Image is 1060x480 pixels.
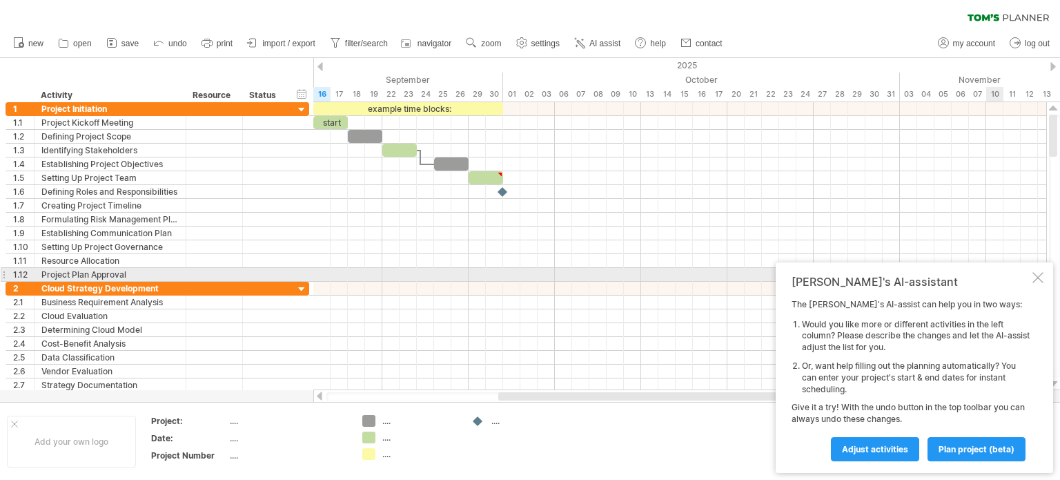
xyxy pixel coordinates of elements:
[400,87,417,102] div: Tuesday, 23 September 2025
[650,39,666,48] span: help
[13,337,34,350] div: 2.4
[151,450,227,461] div: Project Number
[677,35,727,52] a: contact
[121,39,139,48] span: save
[792,275,1030,289] div: [PERSON_NAME]'s AI-assistant
[434,87,451,102] div: Thursday, 25 September 2025
[313,102,503,115] div: example time blocks:
[399,35,455,52] a: navigator
[1003,87,1021,102] div: Tuesday, 11 November 2025
[13,102,34,115] div: 1
[13,323,34,336] div: 2.3
[631,35,670,52] a: help
[13,144,34,157] div: 1.3
[28,39,43,48] span: new
[462,35,505,52] a: zoom
[10,35,48,52] a: new
[802,319,1030,354] li: Would you like more or different activities in the left column? Please describe the changes and l...
[41,268,179,281] div: Project Plan Approval
[313,87,331,102] div: Tuesday, 16 September 2025
[624,87,641,102] div: Friday, 10 October 2025
[486,87,503,102] div: Tuesday, 30 September 2025
[41,171,179,184] div: Setting Up Project Team
[13,351,34,364] div: 2.5
[244,35,320,52] a: import / export
[151,415,227,427] div: Project:
[934,35,999,52] a: my account
[41,130,179,143] div: Defining Project Scope
[230,450,346,461] div: ....
[41,240,179,253] div: Setting Up Project Governance
[531,39,560,48] span: settings
[917,87,934,102] div: Tuesday, 4 November 2025
[900,87,917,102] div: Monday, 3 November 2025
[13,282,34,295] div: 2
[607,87,624,102] div: Thursday, 9 October 2025
[348,87,365,102] div: Thursday, 18 September 2025
[417,87,434,102] div: Wednesday, 24 September 2025
[55,35,96,52] a: open
[1006,35,1054,52] a: log out
[41,157,179,171] div: Establishing Project Objectives
[124,73,503,87] div: September 2025
[198,35,237,52] a: print
[641,87,658,102] div: Monday, 13 October 2025
[939,444,1014,454] span: plan project (beta)
[831,437,919,461] a: Adjust activities
[41,102,179,115] div: Project Initiation
[13,157,34,171] div: 1.4
[792,299,1030,461] div: The [PERSON_NAME]'s AI-assist can help you in two ways: Give it a try! With the undo button in th...
[41,199,179,212] div: Creating Project Timeline
[41,351,179,364] div: Data Classification
[555,87,572,102] div: Monday, 6 October 2025
[193,88,235,102] div: Resource
[418,39,451,48] span: navigator
[883,87,900,102] div: Friday, 31 October 2025
[262,39,315,48] span: import / export
[150,35,191,52] a: undo
[469,87,486,102] div: Monday, 29 September 2025
[365,87,382,102] div: Friday, 19 September 2025
[13,130,34,143] div: 1.2
[41,323,179,336] div: Determining Cloud Model
[41,116,179,129] div: Project Kickoff Meeting
[41,365,179,378] div: Vendor Evaluation
[779,87,796,102] div: Thursday, 23 October 2025
[696,39,723,48] span: contact
[326,35,392,52] a: filter/search
[41,227,179,240] div: Establishing Communication Plan
[41,378,179,392] div: Strategy Documentation
[331,87,348,102] div: Wednesday, 17 September 2025
[41,309,179,323] div: Cloud Evaluation
[73,39,92,48] span: open
[952,87,969,102] div: Thursday, 6 November 2025
[41,88,178,102] div: Activity
[503,73,900,87] div: October 2025
[710,87,727,102] div: Friday, 17 October 2025
[41,254,179,267] div: Resource Allocation
[848,87,865,102] div: Wednesday, 29 October 2025
[1025,39,1050,48] span: log out
[7,416,136,468] div: Add your own logo
[13,309,34,323] div: 2.2
[953,39,995,48] span: my account
[345,39,388,48] span: filter/search
[927,437,1025,461] a: plan project (beta)
[13,171,34,184] div: 1.5
[451,87,469,102] div: Friday, 26 September 2025
[13,185,34,198] div: 1.6
[814,87,831,102] div: Monday, 27 October 2025
[41,144,179,157] div: Identifying Stakeholders
[13,254,34,267] div: 1.11
[503,87,520,102] div: Wednesday, 1 October 2025
[217,39,233,48] span: print
[13,378,34,392] div: 2.7
[727,87,745,102] div: Monday, 20 October 2025
[13,199,34,212] div: 1.7
[41,296,179,309] div: Business Requirement Analysis
[313,116,348,129] div: start
[934,87,952,102] div: Wednesday, 5 November 2025
[13,213,34,226] div: 1.8
[41,282,179,295] div: Cloud Strategy Development
[41,213,179,226] div: Formulating Risk Management Plan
